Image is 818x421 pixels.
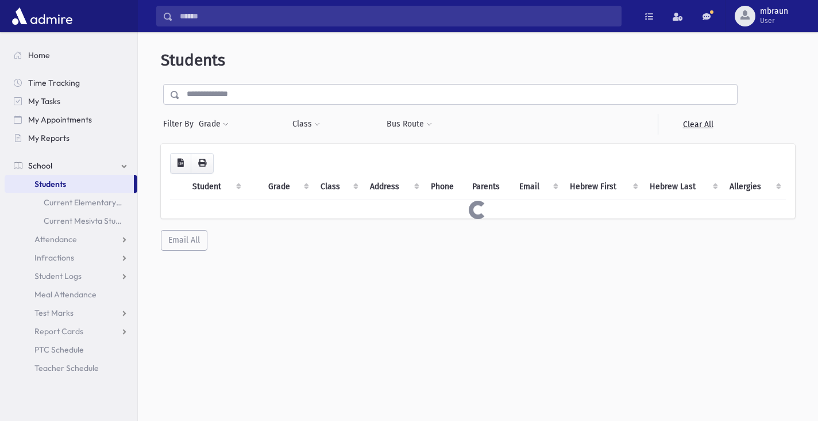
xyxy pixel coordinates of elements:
span: Test Marks [34,308,74,318]
span: mbraun [760,7,788,16]
span: Report Cards [34,326,83,336]
button: Print [191,153,214,174]
th: Address [363,174,424,200]
span: Student Logs [34,271,82,281]
span: Meal Attendance [34,289,97,300]
a: Clear All [658,114,738,135]
button: Bus Route [386,114,433,135]
span: User [760,16,788,25]
th: Email [512,174,562,200]
button: Email All [161,230,207,251]
span: Home [28,50,50,60]
span: My Appointments [28,114,92,125]
a: Student Logs [5,267,137,285]
button: CSV [170,153,191,174]
a: My Appointments [5,110,137,129]
a: Time Tracking [5,74,137,92]
th: Parents [465,174,512,200]
a: Students [5,175,134,193]
span: My Tasks [28,96,60,106]
a: PTC Schedule [5,340,137,359]
input: Search [173,6,621,26]
span: My Reports [28,133,70,143]
button: Grade [198,114,229,135]
a: Attendance [5,230,137,248]
img: AdmirePro [9,5,75,28]
a: My Tasks [5,92,137,110]
a: Test Marks [5,304,137,322]
th: Hebrew First [563,174,643,200]
a: School [5,156,137,175]
span: Teacher Schedule [34,363,99,373]
a: My Reports [5,129,137,147]
th: Hebrew Last [643,174,723,200]
span: Filter By [163,118,198,130]
th: Student [186,174,245,200]
span: Students [161,51,225,70]
a: Report Cards [5,322,137,340]
span: PTC Schedule [34,345,84,355]
th: Class [314,174,363,200]
span: Time Tracking [28,78,80,88]
span: Students [34,179,66,189]
span: Attendance [34,234,77,244]
button: Class [292,114,321,135]
th: Grade [261,174,314,200]
th: Phone [424,174,466,200]
th: Allergies [723,174,786,200]
a: Current Mesivta Students [5,212,137,230]
a: Infractions [5,248,137,267]
a: Current Elementary Students [5,193,137,212]
a: Home [5,46,137,64]
a: Meal Attendance [5,285,137,304]
a: Teacher Schedule [5,359,137,377]
span: School [28,160,52,171]
span: Infractions [34,252,74,263]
